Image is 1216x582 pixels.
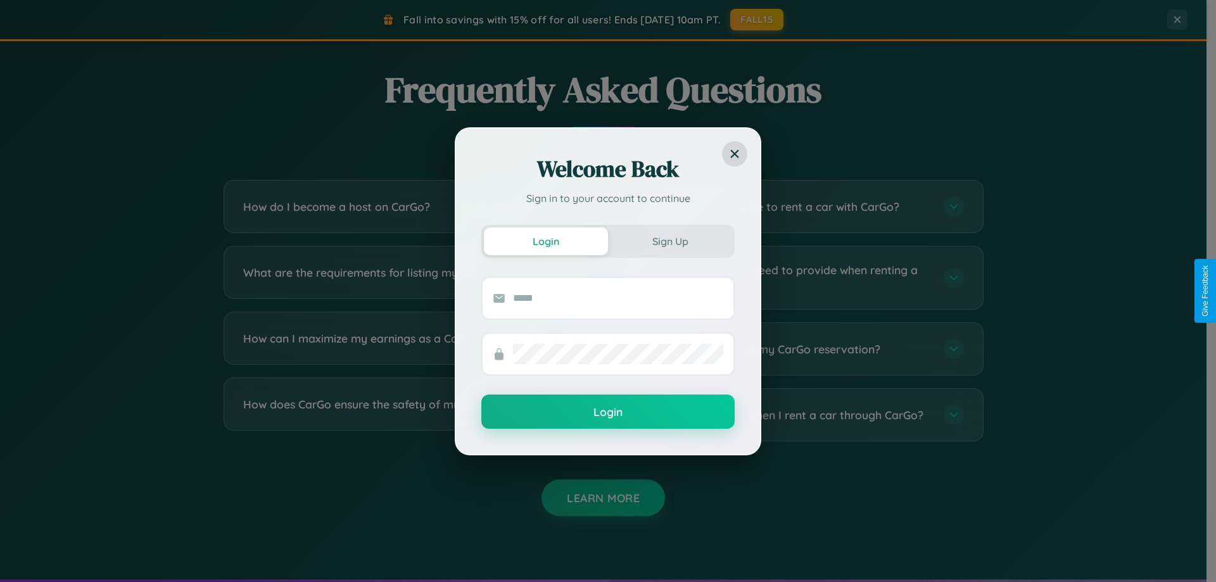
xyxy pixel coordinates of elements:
[484,227,608,255] button: Login
[608,227,732,255] button: Sign Up
[1201,265,1210,317] div: Give Feedback
[481,191,735,206] p: Sign in to your account to continue
[481,154,735,184] h2: Welcome Back
[481,395,735,429] button: Login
